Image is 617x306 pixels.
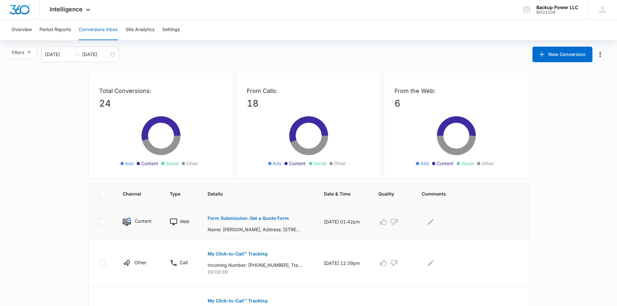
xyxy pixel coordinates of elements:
[208,216,289,221] p: Form Submission: Get a Quote Form
[74,52,80,57] span: swap-right
[50,6,83,13] span: Intelligence
[482,160,494,167] span: Other
[208,246,268,262] button: My Click-to-Call™ Tracking
[162,19,180,40] button: Settings
[12,19,32,40] button: Overview
[420,160,429,167] span: Ads
[324,190,353,197] span: Date & Time
[394,96,518,110] p: 6
[247,96,371,110] p: 18
[99,86,223,95] p: Total Conversions:
[289,160,306,167] span: Content
[40,19,71,40] button: Period Reports
[208,299,268,303] p: My Click-to-Call™ Tracking
[134,259,146,266] p: Other
[186,160,198,167] span: Other
[314,160,326,167] span: Social
[123,190,145,197] span: Channel
[536,5,578,10] div: account name
[316,240,371,287] td: [DATE] 12:39pm
[166,160,178,167] span: Social
[532,47,592,62] button: New Conversion
[208,268,308,275] p: 00:00:39
[426,258,436,268] button: Edit Comments
[394,86,518,95] p: From the Web:
[461,160,474,167] span: Social
[125,160,133,167] span: Ads
[6,47,37,58] button: Filters
[208,262,302,268] p: Incoming Number: [PHONE_NUMBER], Tracking Number: [PHONE_NUMBER], Ring To: [PHONE_NUMBER], Caller...
[422,190,509,197] span: Comments
[208,252,268,256] p: My Click-to-Call™ Tracking
[135,218,152,224] p: Content
[208,210,289,226] button: Form Submission: Get a Quote Form
[12,49,24,56] span: Filters
[74,52,80,57] span: to
[82,51,109,58] input: End date
[247,86,371,95] p: From Calls:
[79,19,118,40] button: Conversions Inbox
[437,160,453,167] span: Content
[316,204,371,240] td: [DATE] 01:42pm
[208,226,302,233] p: Name: [PERSON_NAME], Address: [STREET_ADDRESS][PERSON_NAME], Email: [EMAIL_ADDRESS][DOMAIN_NAME],...
[170,190,183,197] span: Type
[208,190,299,197] span: Details
[273,160,281,167] span: Ads
[334,160,346,167] span: Other
[180,259,188,266] p: Call
[426,217,436,227] button: Edit Comments
[180,218,189,225] p: Web
[45,51,72,58] input: Start date
[99,96,223,110] p: 24
[126,19,154,40] button: Site Analytics
[536,10,578,15] div: account id
[141,160,158,167] span: Content
[595,49,605,60] button: Manage Numbers
[378,190,396,197] span: Quality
